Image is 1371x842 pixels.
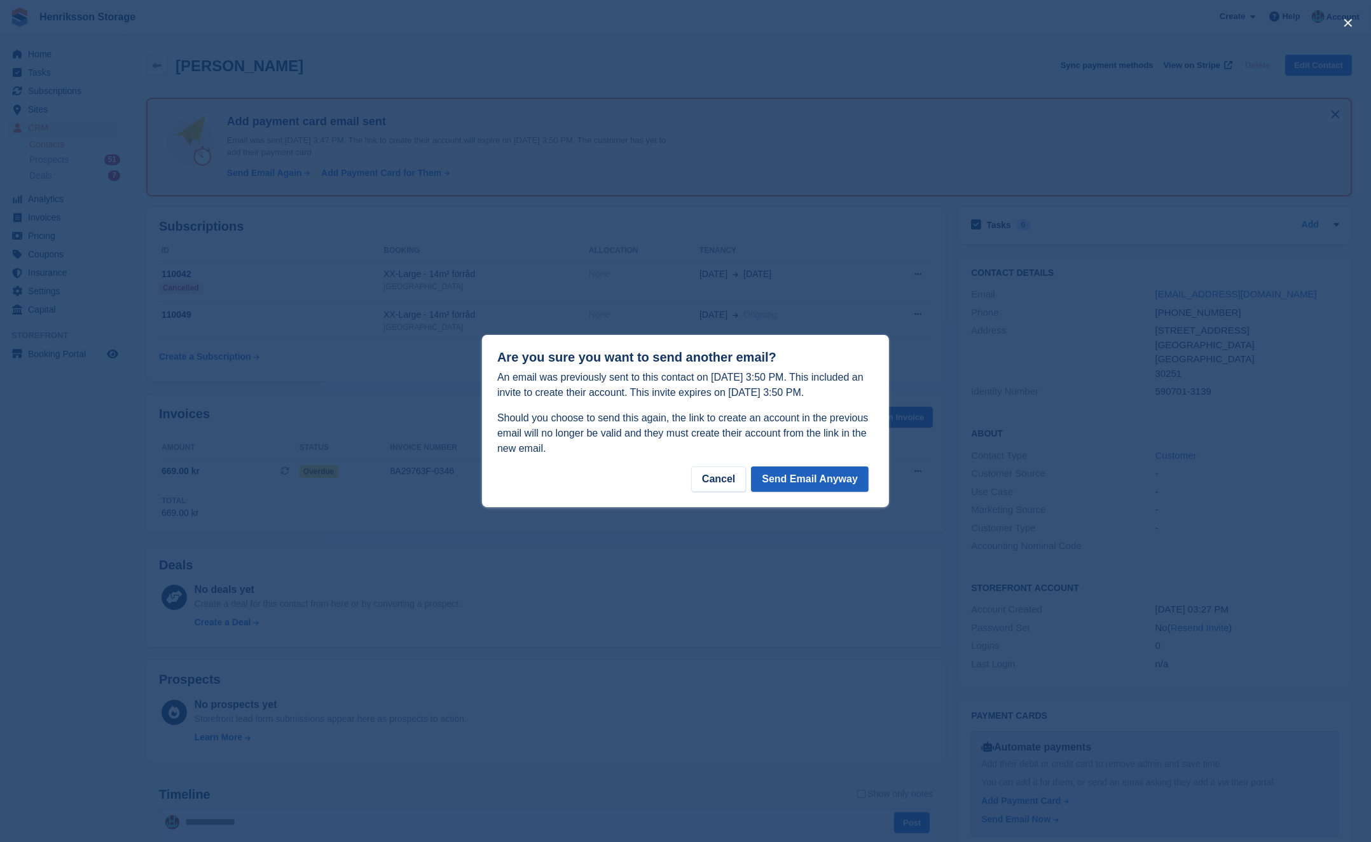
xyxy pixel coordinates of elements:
button: close [1338,13,1358,33]
p: An email was previously sent to this contact on [DATE] 3:50 PM. This included an invite to create... [497,370,874,400]
p: Should you choose to send this again, the link to create an account in the previous email will no... [497,411,874,456]
div: Cancel [691,466,746,492]
button: Send Email Anyway [751,466,869,492]
h1: Are you sure you want to send another email? [497,350,874,365]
